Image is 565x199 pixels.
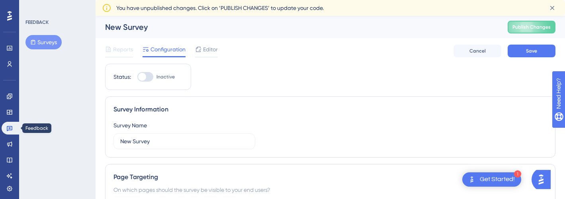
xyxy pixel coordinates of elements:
span: Save [526,48,537,54]
div: Page Targeting [113,172,547,182]
div: Open Get Started! checklist, remaining modules: 1 [462,172,521,187]
span: Configuration [151,45,186,54]
div: Get Started! [480,175,515,184]
span: Reports [113,45,133,54]
button: Publish Changes [508,21,555,33]
input: Type your Survey name [120,137,248,146]
div: New Survey [105,21,488,33]
div: Survey Name [113,121,147,130]
div: 1 [514,170,521,178]
button: Surveys [25,35,62,49]
span: Editor [203,45,218,54]
div: Status: [113,72,131,82]
button: Save [508,45,555,57]
img: launcher-image-alternative-text [467,175,477,184]
div: On which pages should the survey be visible to your end users? [113,185,547,195]
span: Inactive [156,74,175,80]
span: You have unpublished changes. Click on ‘PUBLISH CHANGES’ to update your code. [116,3,324,13]
div: FEEDBACK [25,19,49,25]
iframe: UserGuiding AI Assistant Launcher [532,168,555,191]
button: Cancel [454,45,501,57]
span: Need Help? [19,2,50,12]
span: Cancel [469,48,486,54]
span: Publish Changes [512,24,551,30]
div: Survey Information [113,105,547,114]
